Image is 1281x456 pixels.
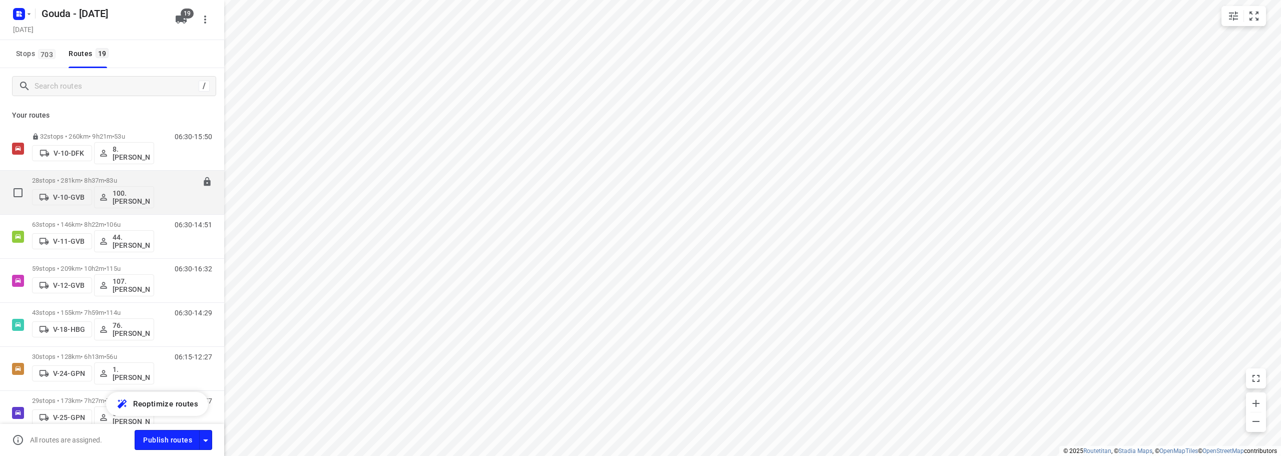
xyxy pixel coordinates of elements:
button: 76. [PERSON_NAME] [94,318,154,340]
p: 63 stops • 146km • 8h22m [32,221,154,228]
p: 107.[PERSON_NAME] [113,277,150,293]
span: 56u [106,353,117,360]
span: Reoptimize routes [133,397,198,410]
p: Your routes [12,110,212,121]
span: 19 [96,48,109,58]
span: Stops [16,48,59,60]
button: 107.[PERSON_NAME] [94,274,154,296]
p: 30 stops • 128km • 6h13m [32,353,154,360]
p: V-10-GVB [53,193,85,201]
button: 1. [PERSON_NAME] [94,362,154,384]
p: 32 stops • 260km • 9h21m [32,133,154,140]
span: 83u [106,177,117,184]
button: Map settings [1223,6,1243,26]
button: More [195,10,215,30]
span: 115u [106,265,121,272]
button: V-25-GPN [32,409,92,425]
input: Search routes [35,79,199,94]
button: V-24-GPN [32,365,92,381]
span: • [104,309,106,316]
p: 06:30-15:50 [175,133,212,141]
span: • [104,265,106,272]
button: Fit zoom [1244,6,1264,26]
p: 44. [PERSON_NAME] [113,233,150,249]
div: / [199,81,210,92]
span: 19 [181,9,194,19]
button: 55. [PERSON_NAME] [94,406,154,428]
button: 44. [PERSON_NAME] [94,230,154,252]
span: • [112,133,114,140]
button: Lock route [202,177,212,188]
button: V-18-HBG [32,321,92,337]
button: V-10-DFK [32,145,92,161]
p: 43 stops • 155km • 7h59m [32,309,154,316]
span: 114u [106,309,121,316]
button: V-10-GVB [32,189,92,205]
button: 8. [PERSON_NAME] [94,142,154,164]
p: 59 stops • 209km • 10h2m [32,265,154,272]
span: 77u [106,397,117,404]
span: • [104,353,106,360]
button: 100.[PERSON_NAME] [94,186,154,208]
span: Select [8,183,28,203]
p: V-18-HBG [53,325,85,333]
p: All routes are assigned. [30,436,102,444]
p: 06:30-14:51 [175,221,212,229]
p: 1. [PERSON_NAME] [113,365,150,381]
p: 06:30-16:32 [175,265,212,273]
button: V-12-GVB [32,277,92,293]
button: Reoptimize routes [106,392,208,416]
a: OpenMapTiles [1159,447,1198,454]
div: small contained button group [1221,6,1266,26]
p: 8. [PERSON_NAME] [113,145,150,161]
span: Publish routes [143,434,192,446]
span: 53u [114,133,125,140]
a: OpenStreetMap [1202,447,1244,454]
p: 06:30-14:29 [175,309,212,317]
h5: Rename [38,6,167,22]
p: 55. [PERSON_NAME] [113,409,150,425]
span: 106u [106,221,121,228]
p: 06:15-12:27 [175,353,212,361]
div: Driver app settings [200,433,212,446]
h5: Project date [9,24,38,35]
span: • [104,177,106,184]
span: • [104,221,106,228]
button: Publish routes [135,430,200,449]
p: 100.[PERSON_NAME] [113,189,150,205]
a: Routetitan [1083,447,1111,454]
p: V-25-GPN [53,413,85,421]
div: Routes [69,48,112,60]
p: 29 stops • 173km • 7h27m [32,397,154,404]
button: 19 [171,10,191,30]
p: V-10-DFK [54,149,84,157]
button: V-11-GVB [32,233,92,249]
span: 703 [38,49,56,59]
li: © 2025 , © , © © contributors [1063,447,1277,454]
p: V-12-GVB [53,281,85,289]
p: V-24-GPN [53,369,85,377]
a: Stadia Maps [1118,447,1152,454]
span: • [104,397,106,404]
p: 76. [PERSON_NAME] [113,321,150,337]
p: 28 stops • 281km • 8h37m [32,177,154,184]
p: V-11-GVB [53,237,85,245]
